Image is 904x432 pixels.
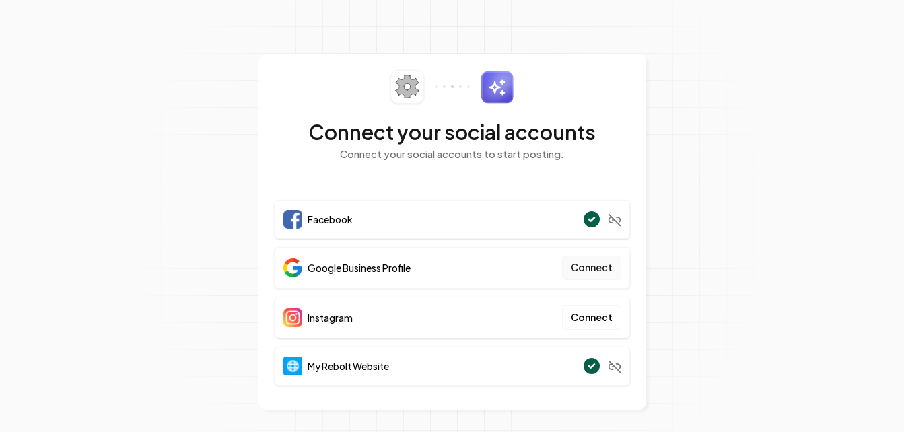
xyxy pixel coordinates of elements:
[283,210,302,229] img: Facebook
[308,311,353,324] span: Instagram
[275,120,630,144] h2: Connect your social accounts
[275,147,630,162] p: Connect your social accounts to start posting.
[562,256,621,280] button: Connect
[283,357,302,375] img: Website
[308,359,389,373] span: My Rebolt Website
[481,71,514,104] img: sparkles.svg
[562,305,621,330] button: Connect
[308,261,411,275] span: Google Business Profile
[283,258,302,277] img: Google
[435,85,470,88] img: connector-dots.svg
[283,308,302,327] img: Instagram
[308,213,353,226] span: Facebook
